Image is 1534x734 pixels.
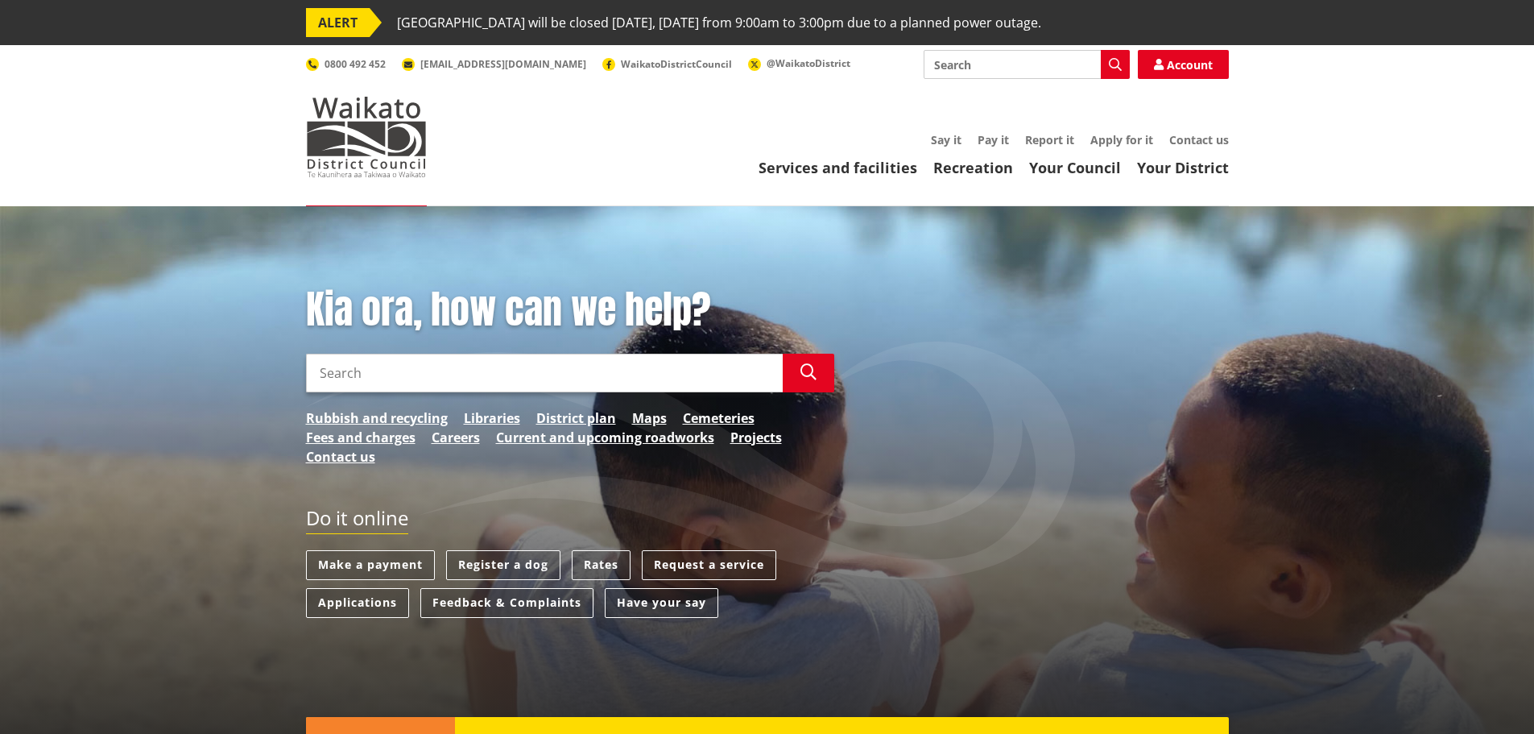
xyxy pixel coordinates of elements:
[730,428,782,447] a: Projects
[536,408,616,428] a: District plan
[306,507,408,535] h2: Do it online
[306,97,427,177] img: Waikato District Council - Te Kaunihera aa Takiwaa o Waikato
[464,408,520,428] a: Libraries
[748,56,850,70] a: @WaikatoDistrict
[306,428,416,447] a: Fees and charges
[306,408,448,428] a: Rubbish and recycling
[1138,50,1229,79] a: Account
[496,428,714,447] a: Current and upcoming roadworks
[978,132,1009,147] a: Pay it
[931,132,961,147] a: Say it
[642,550,776,580] a: Request a service
[1025,132,1074,147] a: Report it
[306,354,783,392] input: Search input
[1169,132,1229,147] a: Contact us
[446,550,560,580] a: Register a dog
[306,447,375,467] a: Contact us
[306,588,409,618] a: Applications
[602,57,732,71] a: WaikatoDistrictCouncil
[325,57,386,71] span: 0800 492 452
[306,8,370,37] span: ALERT
[306,550,435,580] a: Make a payment
[1090,132,1153,147] a: Apply for it
[767,56,850,70] span: @WaikatoDistrict
[605,588,718,618] a: Have your say
[306,57,386,71] a: 0800 492 452
[924,50,1130,79] input: Search input
[306,287,834,334] h1: Kia ora, how can we help?
[1029,158,1121,177] a: Your Council
[420,588,593,618] a: Feedback & Complaints
[621,57,732,71] span: WaikatoDistrictCouncil
[397,8,1041,37] span: [GEOGRAPHIC_DATA] will be closed [DATE], [DATE] from 9:00am to 3:00pm due to a planned power outage.
[420,57,586,71] span: [EMAIL_ADDRESS][DOMAIN_NAME]
[572,550,631,580] a: Rates
[759,158,917,177] a: Services and facilities
[683,408,755,428] a: Cemeteries
[402,57,586,71] a: [EMAIL_ADDRESS][DOMAIN_NAME]
[432,428,480,447] a: Careers
[1137,158,1229,177] a: Your District
[632,408,667,428] a: Maps
[933,158,1013,177] a: Recreation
